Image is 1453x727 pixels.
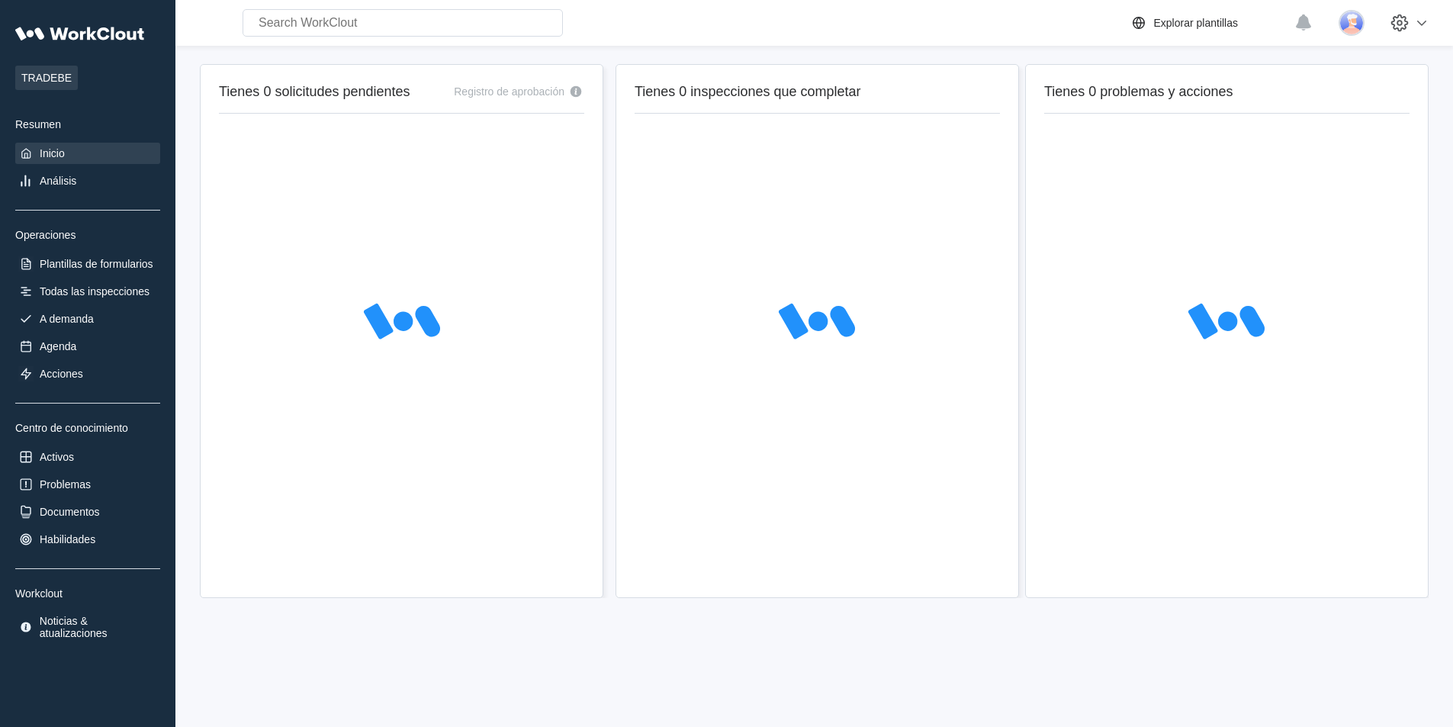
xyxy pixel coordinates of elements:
input: Search WorkClout [243,9,563,37]
a: A demanda [15,308,160,330]
div: Análisis [40,175,76,187]
a: Problemas [15,474,160,495]
a: Documentos [15,501,160,523]
div: Documentos [40,506,100,518]
div: A demanda [40,313,94,325]
div: Agenda [40,340,76,352]
div: Centro de conocimiento [15,422,160,434]
a: Agenda [15,336,160,357]
a: Noticias & atualizaciones [15,612,160,642]
a: Activos [15,446,160,468]
a: Acciones [15,363,160,384]
a: Todas las inspecciones [15,281,160,302]
div: Plantillas de formularios [40,258,153,270]
a: Análisis [15,170,160,191]
div: Noticias & atualizaciones [40,615,157,639]
a: Explorar plantillas [1130,14,1287,32]
div: Explorar plantillas [1154,17,1239,29]
img: user-3.png [1339,10,1365,36]
div: Activos [40,451,74,463]
h2: Tienes 0 solicitudes pendientes [219,83,410,101]
h2: Tienes 0 inspecciones que completar [635,83,1000,101]
div: Registro de aprobación [454,85,564,98]
div: Resumen [15,118,160,130]
div: Problemas [40,478,91,491]
div: Inicio [40,147,65,159]
a: Habilidades [15,529,160,550]
div: Acciones [40,368,83,380]
a: Inicio [15,143,160,164]
div: Workclout [15,587,160,600]
span: TRADEBE [15,66,78,90]
div: Todas las inspecciones [40,285,149,298]
div: Habilidades [40,533,95,545]
h2: Tienes 0 problemas y acciones [1044,83,1410,101]
div: Operaciones [15,229,160,241]
a: Plantillas de formularios [15,253,160,275]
